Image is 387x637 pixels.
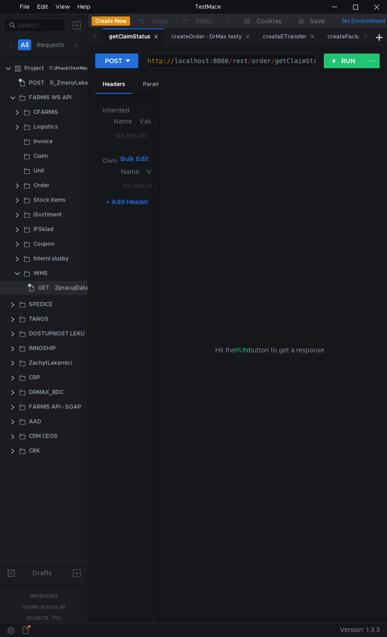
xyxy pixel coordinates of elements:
div: INNOSHIP [29,341,56,355]
div: Project [24,61,44,75]
div: CRK [29,444,40,458]
span: POST [29,76,44,90]
div: Params [136,76,170,93]
div: Claim [33,149,48,163]
button: Create New [92,16,130,26]
div: R_ZmenyLekarna [50,76,97,90]
div: DOSTUPNOST LEKU [29,327,85,340]
div: Save [310,18,325,24]
th: Value [136,116,160,127]
div: Headers [95,76,132,94]
nz-embed-empty: No Results [115,131,148,140]
div: createETransfer [263,32,315,42]
div: getClaimStatus [109,32,158,42]
nz-embed-empty: No Results [123,182,155,190]
div: Coupon [33,237,55,251]
div: Stock items [33,193,65,207]
input: Search... [17,20,60,30]
div: createPackages [327,32,379,42]
div: AAD [29,415,41,428]
span: Version: 1.3.3 [340,623,380,637]
div: createOrder - DrMax testy [171,32,250,42]
span: GET [38,281,49,295]
button: Undo [130,14,175,28]
th: Name [110,116,136,127]
button: POST [95,54,138,68]
div: Drafts [33,567,52,578]
div: Interni sluzby [33,252,69,265]
button: Redo [175,14,218,28]
div: ZachytLekarnici [29,356,72,370]
div: Invoice [33,135,53,148]
div: Cookies [256,16,282,27]
div: Undo [152,16,169,27]
div: WMS [33,266,48,280]
div: Unit [33,164,44,178]
div: ZpracujDataWMSVydej [55,281,118,295]
div: CRP [29,371,40,384]
button: RUN [324,54,365,68]
div: iSortiment [33,208,62,221]
span: Hit the button to get a response [215,345,324,355]
div: Redo [196,16,212,27]
div: FARMIS WS API [29,91,71,104]
button: Requests [34,39,67,50]
div: FARMIS API - SOAP [29,400,81,414]
button: All [18,39,31,50]
div: CRM CEOS [29,429,58,443]
div: SPEDICE [29,297,53,311]
div: Logistics [33,120,58,134]
div: C:\Prace\TestMace\Project [49,61,108,75]
h6: Inherited [103,105,152,116]
div: CFARMIS [33,105,58,119]
div: Order [33,178,49,192]
div: No Environment [342,17,386,26]
button: + Add Header [102,196,153,207]
div: DRMAX_BDC [29,385,64,399]
div: TANOS [29,312,49,326]
button: Bulk Edit [117,153,152,164]
span: RUN [235,346,249,354]
div: iFSklad [33,222,54,236]
th: Value [143,166,168,177]
h6: Own [103,155,117,166]
div: POST [105,56,122,66]
th: Name [117,166,143,177]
